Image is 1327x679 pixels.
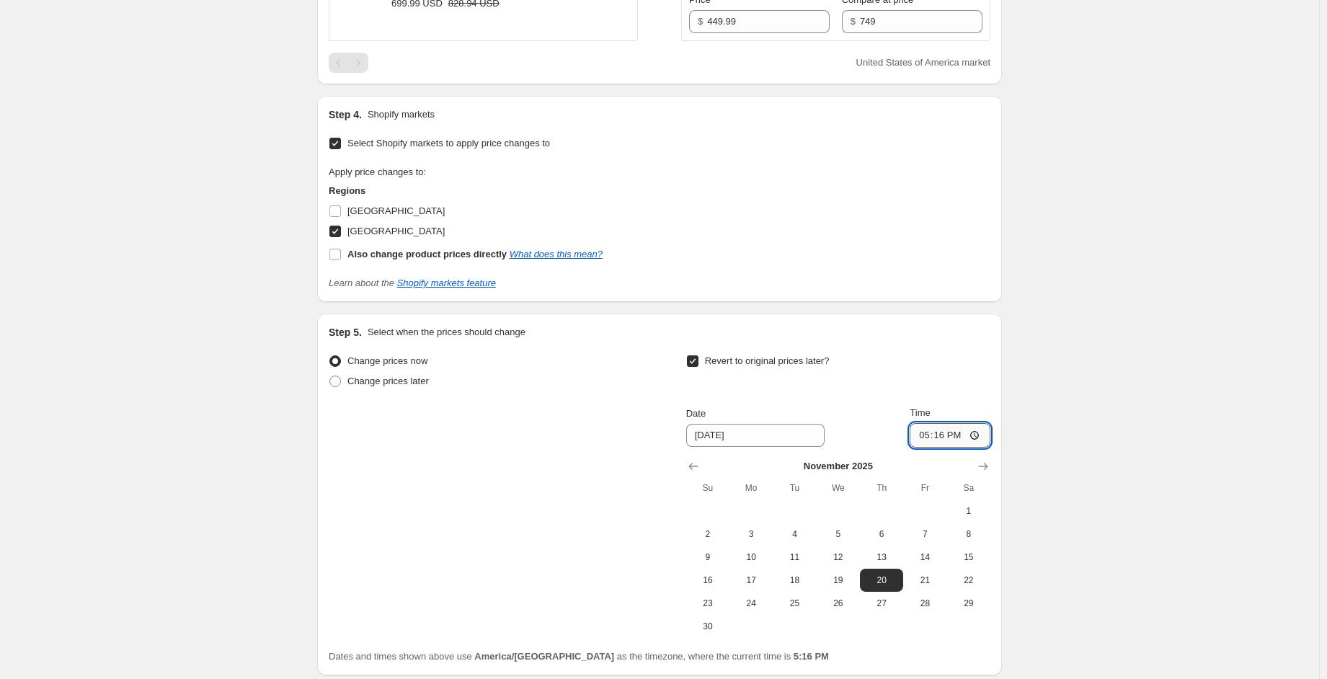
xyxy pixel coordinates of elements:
span: Tu [778,482,810,494]
button: Saturday November 15 2025 [947,546,990,569]
span: 23 [692,598,724,609]
th: Thursday [860,476,903,500]
button: Show next month, December 2025 [973,456,993,476]
span: Revert to original prices later? [705,355,830,366]
th: Tuesday [773,476,816,500]
span: 27 [866,598,897,609]
span: 4 [778,528,810,540]
span: 2 [692,528,724,540]
span: 15 [953,551,985,563]
span: [GEOGRAPHIC_DATA] [347,226,445,236]
span: 16 [692,574,724,586]
button: Sunday November 23 2025 [686,592,729,615]
span: $ [851,16,856,27]
button: Monday November 10 2025 [729,546,773,569]
span: 11 [778,551,810,563]
span: 30 [692,621,724,632]
span: 18 [778,574,810,586]
button: Tuesday November 18 2025 [773,569,816,592]
button: Saturday November 8 2025 [947,523,990,546]
h2: Step 4. [329,107,362,122]
button: Tuesday November 25 2025 [773,592,816,615]
button: Sunday November 2 2025 [686,523,729,546]
span: Time [910,407,930,418]
th: Friday [903,476,946,500]
button: Show previous month, October 2025 [683,456,704,476]
span: 5 [822,528,854,540]
a: Shopify markets feature [397,278,496,288]
span: Dates and times shown above use as the timezone, where the current time is [329,651,829,662]
button: Friday November 7 2025 [903,523,946,546]
button: Saturday November 29 2025 [947,592,990,615]
span: [GEOGRAPHIC_DATA] [347,205,445,216]
span: 29 [953,598,985,609]
span: Change prices now [347,355,427,366]
button: Thursday November 27 2025 [860,592,903,615]
span: 21 [909,574,941,586]
b: 5:16 PM [794,651,829,662]
span: 20 [866,574,897,586]
p: Shopify markets [368,107,435,122]
span: 14 [909,551,941,563]
span: 17 [735,574,767,586]
button: Wednesday November 5 2025 [817,523,860,546]
span: We [822,482,854,494]
span: Th [866,482,897,494]
button: Wednesday November 12 2025 [817,546,860,569]
button: Sunday November 30 2025 [686,615,729,638]
th: Wednesday [817,476,860,500]
span: 1 [953,505,985,517]
button: Thursday November 20 2025 [860,569,903,592]
button: Saturday November 1 2025 [947,500,990,523]
span: 25 [778,598,810,609]
i: Learn about the [329,278,496,288]
button: Saturday November 22 2025 [947,569,990,592]
span: 24 [735,598,767,609]
b: America/[GEOGRAPHIC_DATA] [474,651,614,662]
span: 7 [909,528,941,540]
span: Select Shopify markets to apply price changes to [347,138,550,148]
button: Thursday November 13 2025 [860,546,903,569]
th: Monday [729,476,773,500]
nav: Pagination [329,53,368,73]
span: 9 [692,551,724,563]
b: Also change product prices directly [347,249,507,259]
span: Fr [909,482,941,494]
p: Select when the prices should change [368,325,525,339]
button: Friday November 28 2025 [903,592,946,615]
button: Monday November 3 2025 [729,523,773,546]
button: Monday November 24 2025 [729,592,773,615]
button: Tuesday November 4 2025 [773,523,816,546]
button: Wednesday November 19 2025 [817,569,860,592]
span: Sa [953,482,985,494]
span: 26 [822,598,854,609]
span: 8 [953,528,985,540]
button: Friday November 14 2025 [903,546,946,569]
button: Friday November 21 2025 [903,569,946,592]
button: Sunday November 9 2025 [686,546,729,569]
input: 12:00 [910,423,990,448]
span: United States of America market [856,57,990,68]
h2: Step 5. [329,325,362,339]
th: Saturday [947,476,990,500]
button: Tuesday November 11 2025 [773,546,816,569]
span: 12 [822,551,854,563]
span: 6 [866,528,897,540]
h3: Regions [329,184,603,198]
a: What does this mean? [510,249,603,259]
span: Apply price changes to: [329,167,426,177]
button: Monday November 17 2025 [729,569,773,592]
input: 10/14/2025 [686,424,825,447]
span: 22 [953,574,985,586]
span: 28 [909,598,941,609]
span: 13 [866,551,897,563]
button: Sunday November 16 2025 [686,569,729,592]
th: Sunday [686,476,729,500]
span: Mo [735,482,767,494]
span: $ [698,16,703,27]
span: Date [686,408,706,419]
button: Wednesday November 26 2025 [817,592,860,615]
button: Thursday November 6 2025 [860,523,903,546]
span: 10 [735,551,767,563]
span: 3 [735,528,767,540]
